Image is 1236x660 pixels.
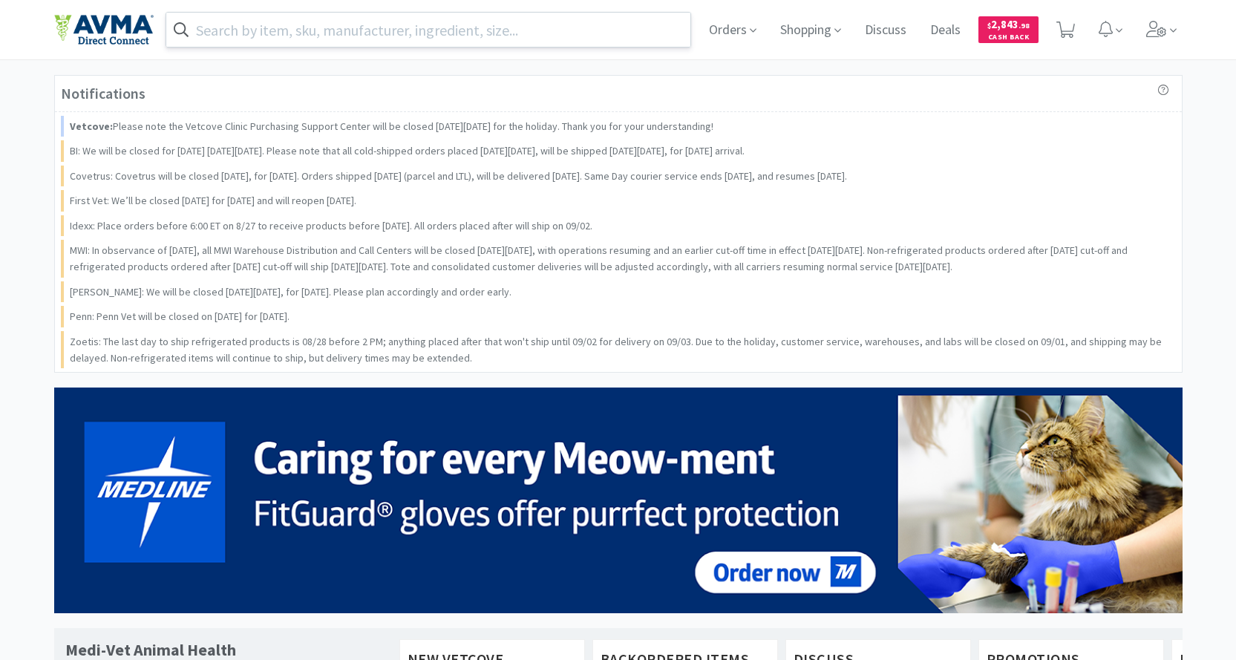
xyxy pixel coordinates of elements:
p: Please note the Vetcove Clinic Purchasing Support Center will be closed [DATE][DATE] for the holi... [70,118,713,134]
img: e4e33dab9f054f5782a47901c742baa9_102.png [54,14,154,45]
span: . 98 [1018,21,1030,30]
a: Discuss [859,24,912,37]
p: MWI: In observance of [DATE], all MWI Warehouse Distribution and Call Centers will be closed [DAT... [70,242,1170,275]
span: $ [987,21,991,30]
p: First Vet: We’ll be closed [DATE] for [DATE] and will reopen [DATE]. [70,192,356,209]
p: Penn: Penn Vet will be closed on [DATE] for [DATE]. [70,308,290,324]
img: 5b85490d2c9a43ef9873369d65f5cc4c_481.png [54,388,1183,613]
strong: Vetcove: [70,120,113,133]
p: [PERSON_NAME]: We will be closed [DATE][DATE], for [DATE]. Please plan accordingly and order early. [70,284,511,300]
a: $2,843.98Cash Back [978,10,1039,50]
p: Idexx: Place orders before 6:00 ET on 8/27 to receive products before [DATE]. All orders placed a... [70,218,592,234]
h3: Notifications [61,82,145,105]
p: BI: We will be closed for [DATE] [DATE][DATE]. Please note that all cold-shipped orders placed [D... [70,143,745,159]
span: 2,843 [987,17,1030,31]
a: Deals [924,24,967,37]
p: Zoetis: The last day to ship refrigerated products is 08/28 before 2 PM; anything placed after th... [70,333,1170,367]
span: Cash Back [987,33,1030,43]
p: Covetrus: Covetrus will be closed [DATE], for [DATE]. Orders shipped [DATE] (parcel and LTL), wil... [70,168,847,184]
input: Search by item, sku, manufacturer, ingredient, size... [166,13,691,47]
